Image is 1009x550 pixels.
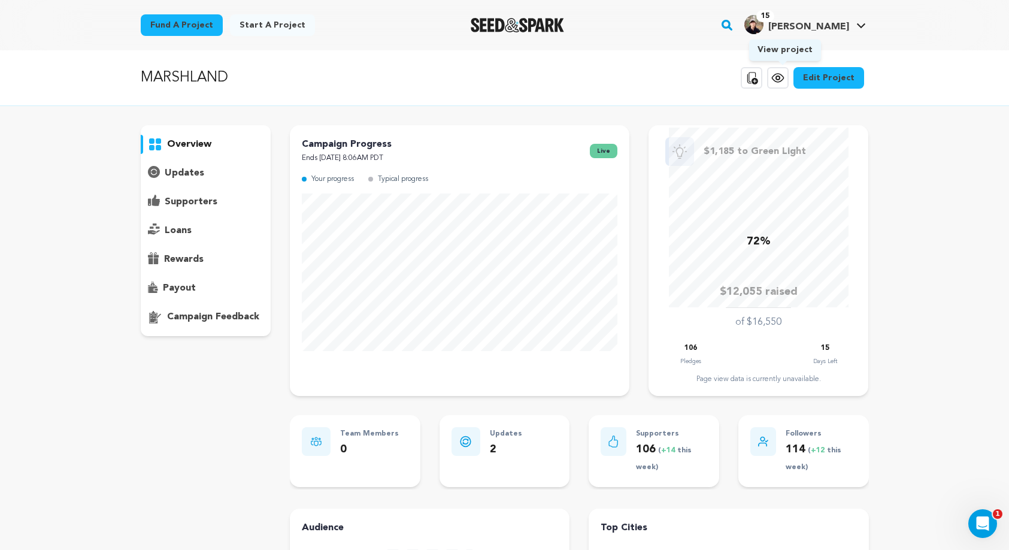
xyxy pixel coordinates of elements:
p: supporters [165,195,217,209]
p: Ends [DATE] 8:06AM PDT [302,152,392,165]
p: updates [165,166,204,180]
a: Seed&Spark Homepage [471,18,565,32]
button: updates [141,164,271,183]
span: Ray C.'s Profile [742,13,868,38]
p: 106 [636,441,707,476]
p: loans [165,223,192,238]
p: 0 [340,441,399,458]
span: [PERSON_NAME] [768,22,849,32]
p: Team Members [340,427,399,441]
p: Campaign Progress [302,137,392,152]
p: rewards [164,252,204,267]
p: 2 [490,441,522,458]
a: Ray C.'s Profile [742,13,868,34]
p: 106 [684,342,697,355]
span: +14 [661,447,677,454]
button: rewards [141,250,271,269]
span: +12 [811,447,827,454]
p: Updates [490,427,522,441]
h4: Audience [302,521,557,535]
p: Typical progress [378,173,428,186]
button: campaign feedback [141,307,271,327]
span: 1 [993,509,1002,519]
p: 15 [821,342,829,355]
p: Your progress [311,173,354,186]
a: Start a project [230,14,315,36]
a: Edit Project [793,67,864,89]
iframe: Intercom live chat [968,509,997,538]
p: overview [167,137,211,152]
p: payout [163,281,196,295]
h4: Top Cities [601,521,856,535]
button: payout [141,279,271,298]
p: 72% [747,233,771,250]
span: ( this week) [786,447,841,472]
span: live [590,144,617,158]
p: campaign feedback [167,310,259,324]
button: overview [141,135,271,154]
img: Seed&Spark Logo Dark Mode [471,18,565,32]
button: supporters [141,192,271,211]
p: Days Left [813,355,837,367]
p: Followers [786,427,857,441]
span: 15 [756,10,774,22]
span: ( this week) [636,447,692,472]
p: MARSHLAND [141,67,228,89]
p: Pledges [680,355,701,367]
img: ff8e4f4b12bdcf52.jpg [744,15,763,34]
p: Supporters [636,427,707,441]
div: Page view data is currently unavailable. [660,374,856,384]
div: Ray C.'s Profile [744,15,849,34]
p: 114 [786,441,857,476]
p: of $16,550 [735,315,781,330]
a: Fund a project [141,14,223,36]
button: loans [141,221,271,240]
